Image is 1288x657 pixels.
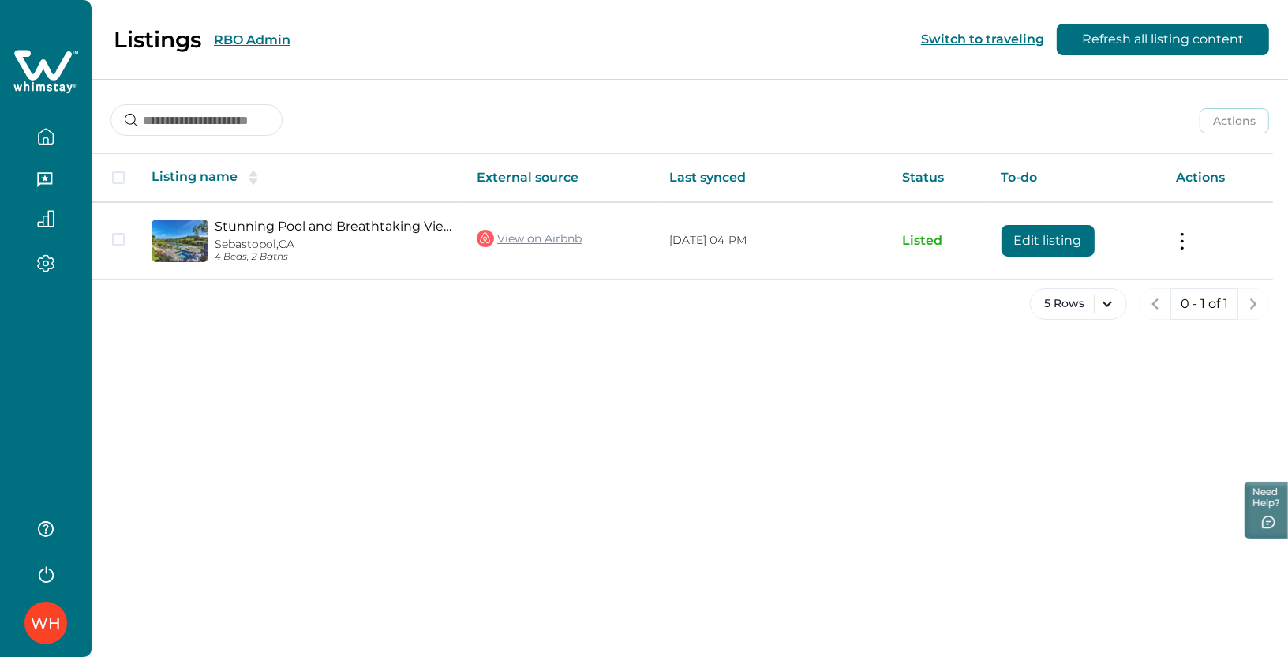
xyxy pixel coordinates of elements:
[114,26,201,53] p: Listings
[1237,288,1269,320] button: next page
[214,32,290,47] button: RBO Admin
[1140,288,1171,320] button: previous page
[1163,154,1273,202] th: Actions
[464,154,657,202] th: External source
[1170,288,1238,320] button: 0 - 1 of 1
[921,32,1044,47] button: Switch to traveling
[1200,108,1269,133] button: Actions
[139,154,464,202] th: Listing name
[215,219,451,234] a: Stunning Pool and Breathtaking Views - Luxurious Sonoma Retreat
[889,154,989,202] th: Status
[152,220,208,262] img: propertyImage_Stunning Pool and Breathtaking Views - Luxurious Sonoma Retreat
[215,238,451,251] p: Sebastopol, CA
[1002,225,1095,257] button: Edit listing
[1030,288,1127,320] button: 5 Rows
[31,604,61,642] div: Whimstay Host
[477,228,582,249] a: View on Airbnb
[669,233,877,249] p: [DATE] 04 PM
[902,233,976,249] p: Listed
[989,154,1164,202] th: To-do
[215,251,451,263] p: 4 Beds, 2 Baths
[238,170,269,186] button: sorting
[1057,24,1269,55] button: Refresh all listing content
[657,154,889,202] th: Last synced
[1181,296,1228,312] p: 0 - 1 of 1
